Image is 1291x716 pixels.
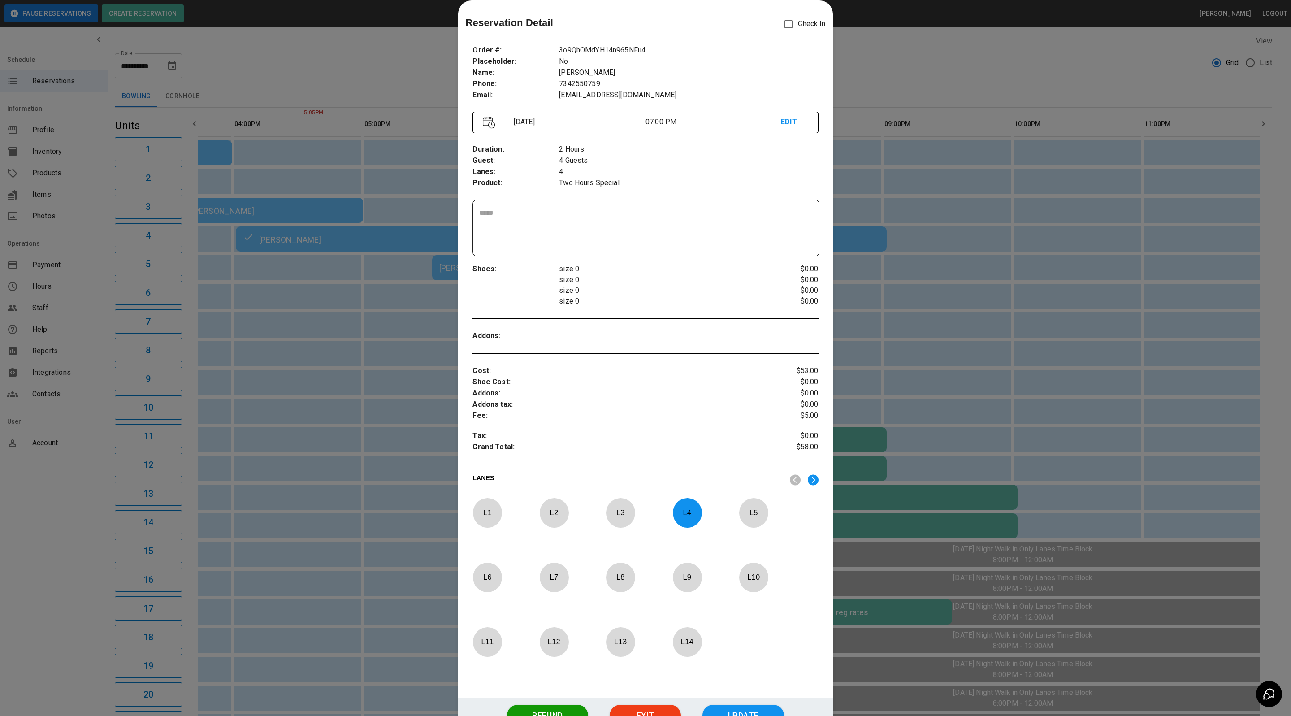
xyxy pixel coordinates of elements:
[672,631,702,652] p: L 14
[559,56,818,67] p: No
[472,264,559,275] p: Shoes :
[539,502,569,523] p: L 2
[761,388,819,399] p: $0.00
[472,567,502,588] p: L 6
[559,178,818,189] p: Two Hours Special
[606,502,635,523] p: L 3
[472,155,559,166] p: Guest :
[761,442,819,455] p: $58.00
[606,567,635,588] p: L 8
[472,399,761,410] p: Addons tax :
[645,117,781,127] p: 07:00 PM
[761,285,819,296] p: $0.00
[559,45,818,56] p: 3o9QhOMdYH14n965NFu4
[472,67,559,78] p: Name :
[761,264,819,274] p: $0.00
[559,155,818,166] p: 4 Guests
[779,15,825,34] p: Check In
[559,90,818,101] p: [EMAIL_ADDRESS][DOMAIN_NAME]
[472,502,502,523] p: L 1
[539,567,569,588] p: L 7
[472,377,761,388] p: Shoe Cost :
[465,15,553,30] p: Reservation Detail
[781,117,808,128] p: EDIT
[559,264,761,274] p: size 0
[559,285,761,296] p: size 0
[559,67,818,78] p: [PERSON_NAME]
[472,631,502,652] p: L 11
[761,365,819,377] p: $53.00
[739,567,768,588] p: L 10
[761,410,819,421] p: $5.00
[472,178,559,189] p: Product :
[472,45,559,56] p: Order # :
[472,430,761,442] p: Tax :
[739,502,768,523] p: L 5
[539,631,569,652] p: L 12
[472,410,761,421] p: Fee :
[472,330,559,342] p: Addons :
[472,166,559,178] p: Lanes :
[559,78,818,90] p: 7342550759
[761,430,819,442] p: $0.00
[472,144,559,155] p: Duration :
[472,442,761,455] p: Grand Total :
[472,365,761,377] p: Cost :
[472,388,761,399] p: Addons :
[761,296,819,307] p: $0.00
[472,56,559,67] p: Placeholder :
[808,474,819,486] img: right.svg
[559,166,818,178] p: 4
[472,473,782,486] p: LANES
[761,274,819,285] p: $0.00
[483,117,495,129] img: Vector
[472,78,559,90] p: Phone :
[559,144,818,155] p: 2 Hours
[790,474,801,486] img: nav_left.svg
[472,90,559,101] p: Email :
[672,502,702,523] p: L 4
[559,274,761,285] p: size 0
[672,567,702,588] p: L 9
[510,117,645,127] p: [DATE]
[606,631,635,652] p: L 13
[559,296,761,307] p: size 0
[761,377,819,388] p: $0.00
[761,399,819,410] p: $0.00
